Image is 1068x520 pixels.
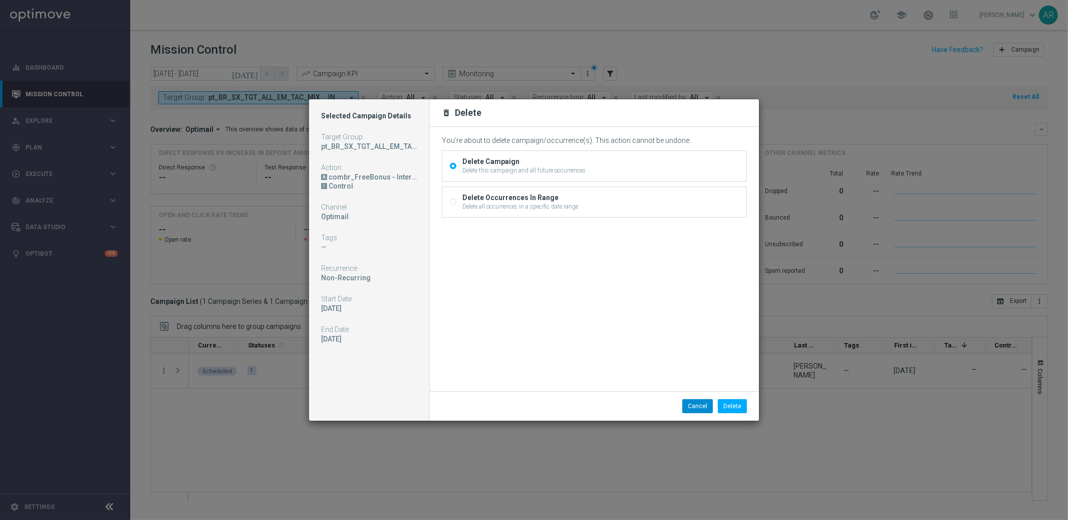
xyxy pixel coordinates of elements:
button: Cancel [682,399,713,413]
div: Delete Campaign [462,157,586,166]
div: pt_BR_SX_TGT_ALL_EM_TAC_MIX__INT_CASHDROP_BETBR [321,142,417,151]
h1: Selected Campaign Details [321,111,417,120]
div: Optimail [321,212,417,221]
div: — [321,243,417,252]
div: 05 Sep 2025, Friday [321,334,417,343]
div: Tags [321,233,417,242]
div: Target Group [321,132,417,141]
div: End Date [321,325,417,334]
div: Delete all occurrences in a specific date range [462,202,578,211]
div: combr_FreeBonus - International cashdrop - 2024 [329,172,417,182]
i: delete_forever [442,108,451,117]
div: A [321,174,327,180]
div: Start Date [321,294,417,303]
h2: Delete [455,107,481,119]
div: DN [321,182,417,191]
div: combr_FreeBonus - International cashdrop - 2024 [321,172,417,182]
div: 05 Sep 2025, Friday [321,304,417,313]
div: Delete this campaign and all future occurrences [462,166,586,175]
div: You’re about to delete campaign/occurrence(s). This action cannot be undone. [442,136,747,145]
div: Action [321,163,417,172]
div: Recurrence [321,264,417,273]
div: Non-Recurring [321,273,417,282]
div: / [321,183,327,189]
div: Control [329,182,417,191]
div: Delete Occurrences In Range [462,193,578,202]
button: Delete [718,399,747,413]
div: Channel [321,203,417,212]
